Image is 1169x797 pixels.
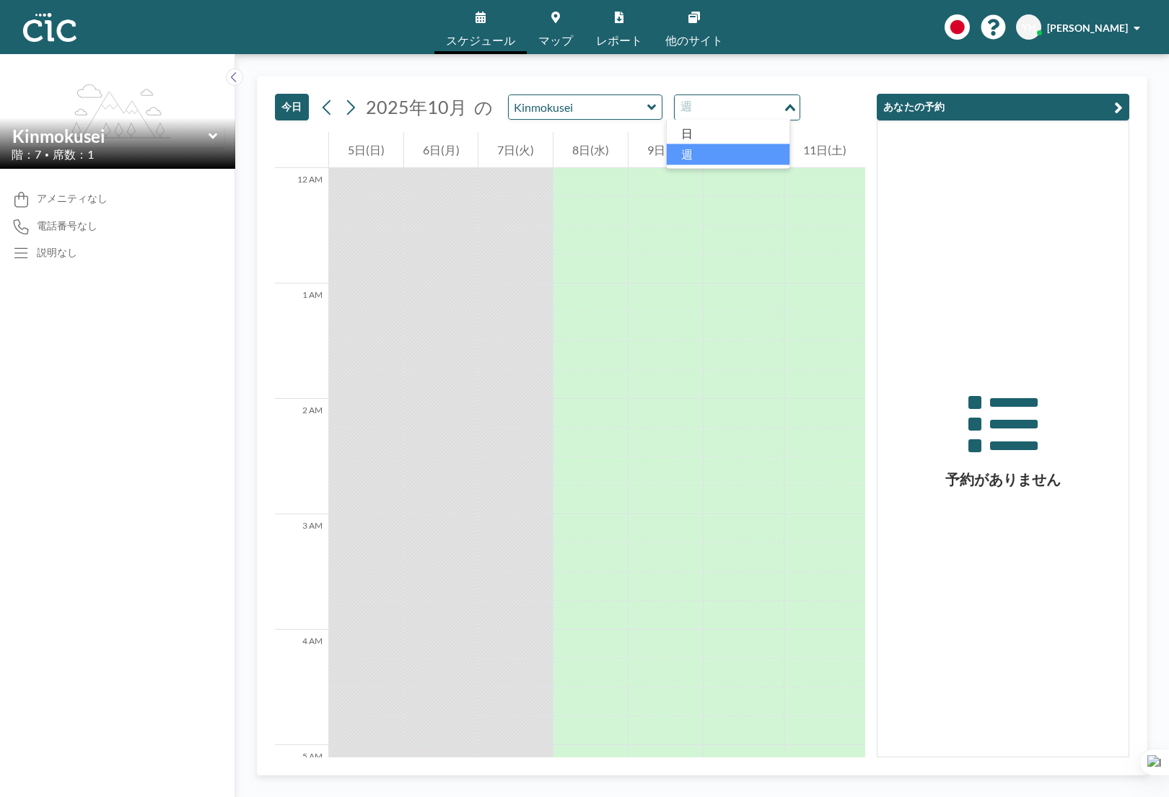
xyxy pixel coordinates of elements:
[275,94,309,120] button: 今日
[704,132,784,168] div: 10日(金)
[877,94,1129,120] button: あなたの予約
[665,35,723,46] span: 他のサイト
[37,219,97,232] span: 電話番号なし
[275,399,328,514] div: 2 AM
[275,283,328,399] div: 1 AM
[53,147,94,162] span: 席数：1
[404,132,478,168] div: 6日(月)
[12,147,41,162] span: 階：7
[1047,22,1128,34] span: [PERSON_NAME]
[366,96,467,118] span: 2025年10月
[474,96,493,118] span: の
[538,35,573,46] span: マップ
[877,470,1129,488] h3: 予約がありません
[275,514,328,630] div: 3 AM
[45,150,49,159] span: •
[275,630,328,745] div: 4 AM
[675,95,800,120] div: Search for option
[12,126,209,146] input: Kinmokusei
[553,132,628,168] div: 8日(水)
[596,35,642,46] span: レポート
[329,132,403,168] div: 5日(日)
[676,98,781,117] input: Search for option
[275,168,328,283] div: 12 AM
[37,192,108,205] span: アメニティなし
[478,132,553,168] div: 7日(火)
[446,35,515,46] span: スケジュール
[1022,21,1036,34] span: YH
[784,132,865,168] div: 11日(土)
[23,13,76,42] img: organization-logo
[37,246,77,259] div: 説明なし
[509,95,647,119] input: Kinmokusei
[629,132,703,168] div: 9日(木)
